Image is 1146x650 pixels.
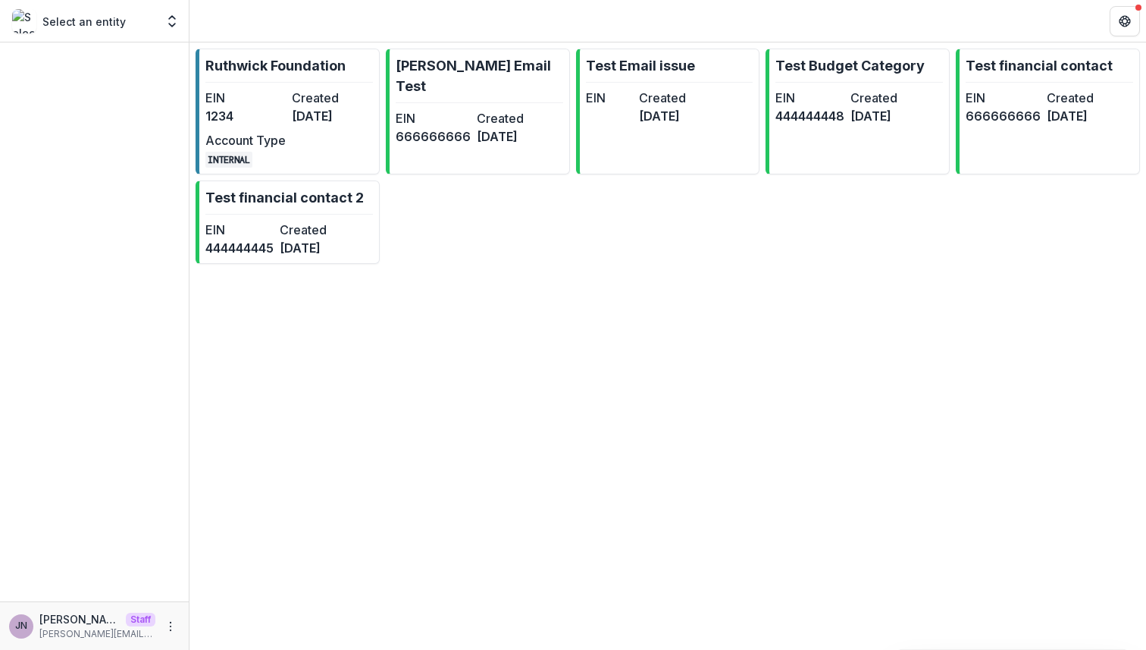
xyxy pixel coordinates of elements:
[205,89,286,107] dt: EIN
[586,55,695,76] p: Test Email issue
[161,6,183,36] button: Open entity switcher
[205,239,274,257] dd: 444444445
[586,89,633,107] dt: EIN
[477,127,552,146] dd: [DATE]
[1047,89,1122,107] dt: Created
[39,627,155,641] p: [PERSON_NAME][EMAIL_ADDRESS][DOMAIN_NAME]
[205,187,364,208] p: Test financial contact 2
[477,109,552,127] dt: Created
[205,152,252,168] code: INTERNAL
[576,49,760,174] a: Test Email issueEINCreated[DATE]
[196,49,380,174] a: Ruthwick FoundationEIN1234Created[DATE]Account TypeINTERNAL
[205,107,286,125] dd: 1234
[280,221,348,239] dt: Created
[12,9,36,33] img: Select an entity
[126,613,155,626] p: Staff
[966,107,1041,125] dd: 666666666
[639,107,686,125] dd: [DATE]
[280,239,348,257] dd: [DATE]
[196,181,380,264] a: Test financial contact 2EIN444444445Created[DATE]
[966,89,1041,107] dt: EIN
[396,127,471,146] dd: 666666666
[775,55,925,76] p: Test Budget Category
[205,55,346,76] p: Ruthwick Foundation
[1047,107,1122,125] dd: [DATE]
[956,49,1140,174] a: Test financial contactEIN666666666Created[DATE]
[850,89,919,107] dt: Created
[775,107,844,125] dd: 444444448
[396,55,563,96] p: [PERSON_NAME] Email Test
[292,107,372,125] dd: [DATE]
[396,109,471,127] dt: EIN
[205,131,286,149] dt: Account Type
[966,55,1113,76] p: Test financial contact
[205,221,274,239] dt: EIN
[850,107,919,125] dd: [DATE]
[42,14,126,30] p: Select an entity
[775,89,844,107] dt: EIN
[766,49,950,174] a: Test Budget CategoryEIN444444448Created[DATE]
[15,621,27,631] div: Joyce N
[292,89,372,107] dt: Created
[1110,6,1140,36] button: Get Help
[161,617,180,636] button: More
[39,611,120,627] p: [PERSON_NAME]
[386,49,570,174] a: [PERSON_NAME] Email TestEIN666666666Created[DATE]
[639,89,686,107] dt: Created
